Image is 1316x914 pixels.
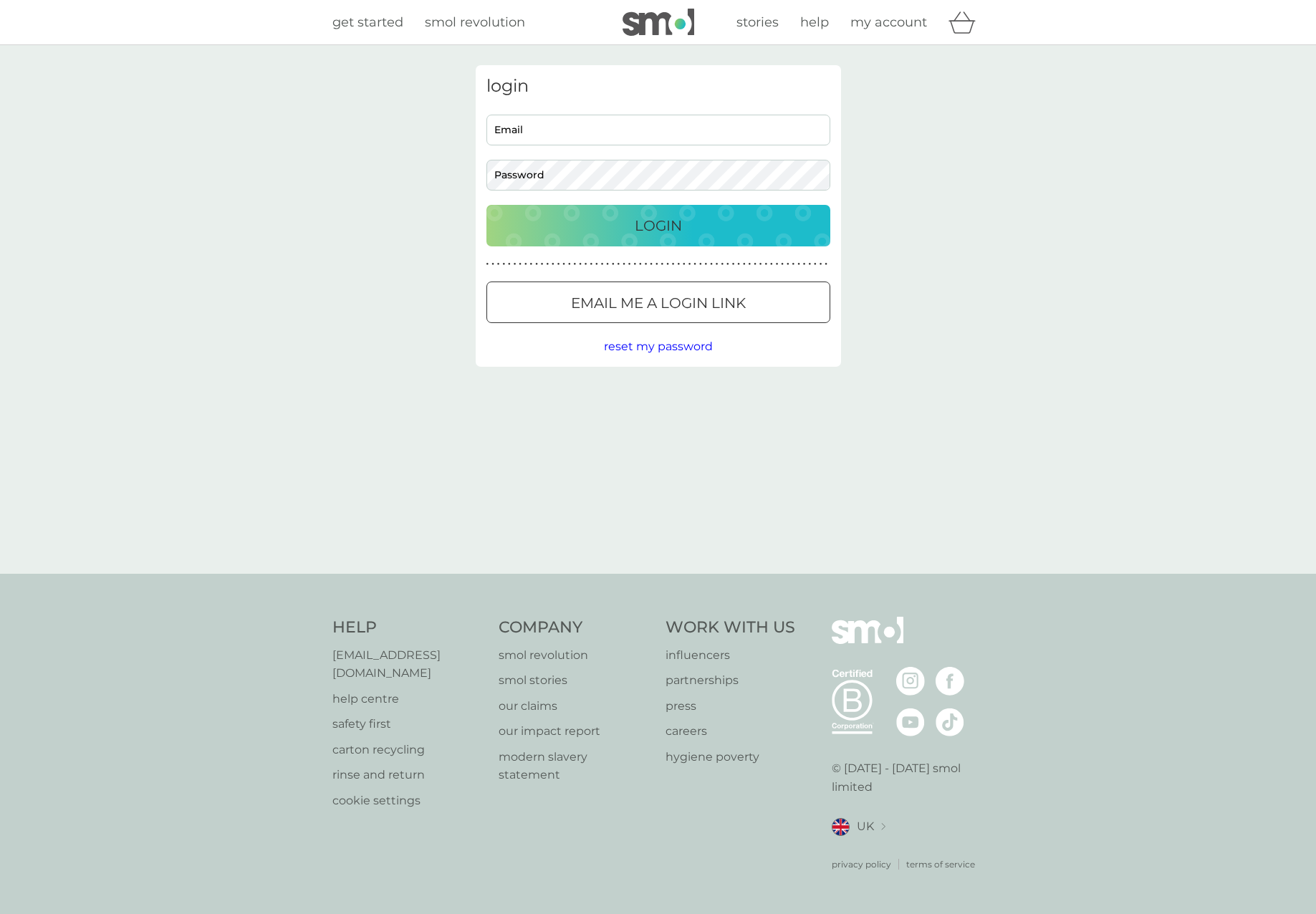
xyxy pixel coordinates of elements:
[606,261,609,268] p: ●
[710,261,713,268] p: ●
[666,671,795,690] a: partnerships
[699,261,702,268] p: ●
[666,697,795,716] p: press
[857,817,874,836] span: UK
[814,261,817,268] p: ●
[832,759,984,796] p: © [DATE] - [DATE] smol limited
[800,14,829,30] span: help
[749,261,751,268] p: ●
[612,261,615,268] p: ●
[800,12,829,33] a: help
[623,261,625,268] p: ●
[579,261,582,268] p: ●
[688,261,691,268] p: ●
[535,261,538,268] p: ●
[425,12,525,33] a: smol revolution
[497,261,500,268] p: ●
[635,214,682,237] p: Login
[571,292,746,314] p: Email me a login link
[332,741,485,759] a: carton recycling
[881,823,885,831] img: select a new location
[832,617,903,665] img: smol
[502,261,505,268] p: ●
[948,8,984,37] div: basket
[332,792,485,810] a: cookie settings
[508,261,511,268] p: ●
[776,261,779,268] p: ●
[666,617,795,639] h4: Work With Us
[736,12,779,33] a: stories
[808,261,811,268] p: ●
[499,722,651,741] a: our impact report
[666,646,795,665] p: influencers
[716,261,719,268] p: ●
[936,708,964,736] img: visit the smol Tiktok page
[332,690,485,708] a: help centre
[683,261,686,268] p: ●
[737,261,740,268] p: ●
[781,261,784,268] p: ●
[499,671,651,690] a: smol stories
[666,261,669,268] p: ●
[585,261,587,268] p: ●
[628,261,631,268] p: ●
[519,261,522,268] p: ●
[574,261,577,268] p: ●
[332,766,485,784] a: rinse and return
[332,617,485,639] h4: Help
[655,261,658,268] p: ●
[850,14,927,30] span: my account
[705,261,708,268] p: ●
[645,261,648,268] p: ●
[743,261,746,268] p: ●
[759,261,762,268] p: ●
[604,337,713,356] button: reset my password
[491,261,494,268] p: ●
[332,12,403,33] a: get started
[486,76,830,97] h3: login
[604,340,713,353] span: reset my password
[499,646,651,665] a: smol revolution
[546,261,549,268] p: ●
[770,261,773,268] p: ●
[562,261,565,268] p: ●
[787,261,789,268] p: ●
[792,261,795,268] p: ●
[514,261,517,268] p: ●
[672,261,675,268] p: ●
[332,715,485,733] a: safety first
[552,261,554,268] p: ●
[693,261,696,268] p: ●
[530,261,533,268] p: ●
[499,748,651,784] a: modern slavery statement
[936,667,964,696] img: visit the smol Facebook page
[618,261,620,268] p: ●
[666,748,795,766] a: hygiene poverty
[590,261,592,268] p: ●
[486,261,489,268] p: ●
[732,261,735,268] p: ●
[736,14,779,30] span: stories
[332,646,485,683] a: [EMAIL_ADDRESS][DOMAIN_NAME]
[595,261,598,268] p: ●
[661,261,664,268] p: ●
[721,261,724,268] p: ●
[832,857,891,871] p: privacy policy
[650,261,653,268] p: ●
[803,261,806,268] p: ●
[499,697,651,716] a: our claims
[666,722,795,741] a: careers
[541,261,544,268] p: ●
